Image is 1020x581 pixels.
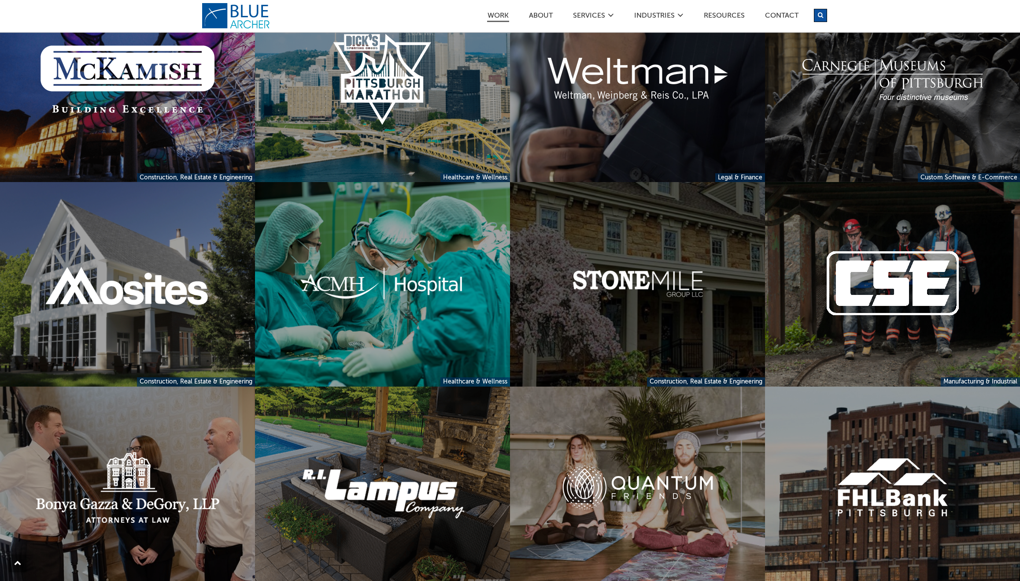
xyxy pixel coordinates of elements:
[941,377,1020,387] a: Manufacturing & Industrial
[634,12,675,22] a: Industries
[703,12,745,22] a: Resources
[137,173,255,182] a: Construction, Real Estate & Engineering
[487,12,509,22] a: Work
[137,377,255,387] a: Construction, Real Estate & Engineering
[715,173,765,182] a: Legal & Finance
[202,3,272,29] a: logo
[647,377,765,387] a: Construction, Real Estate & Engineering
[918,173,1020,182] a: Custom Software & E-Commerce
[440,377,510,387] a: Healthcare & Wellness
[528,12,553,22] a: ABOUT
[440,173,510,182] a: Healthcare & Wellness
[573,12,606,22] a: SERVICES
[765,12,799,22] a: Contact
